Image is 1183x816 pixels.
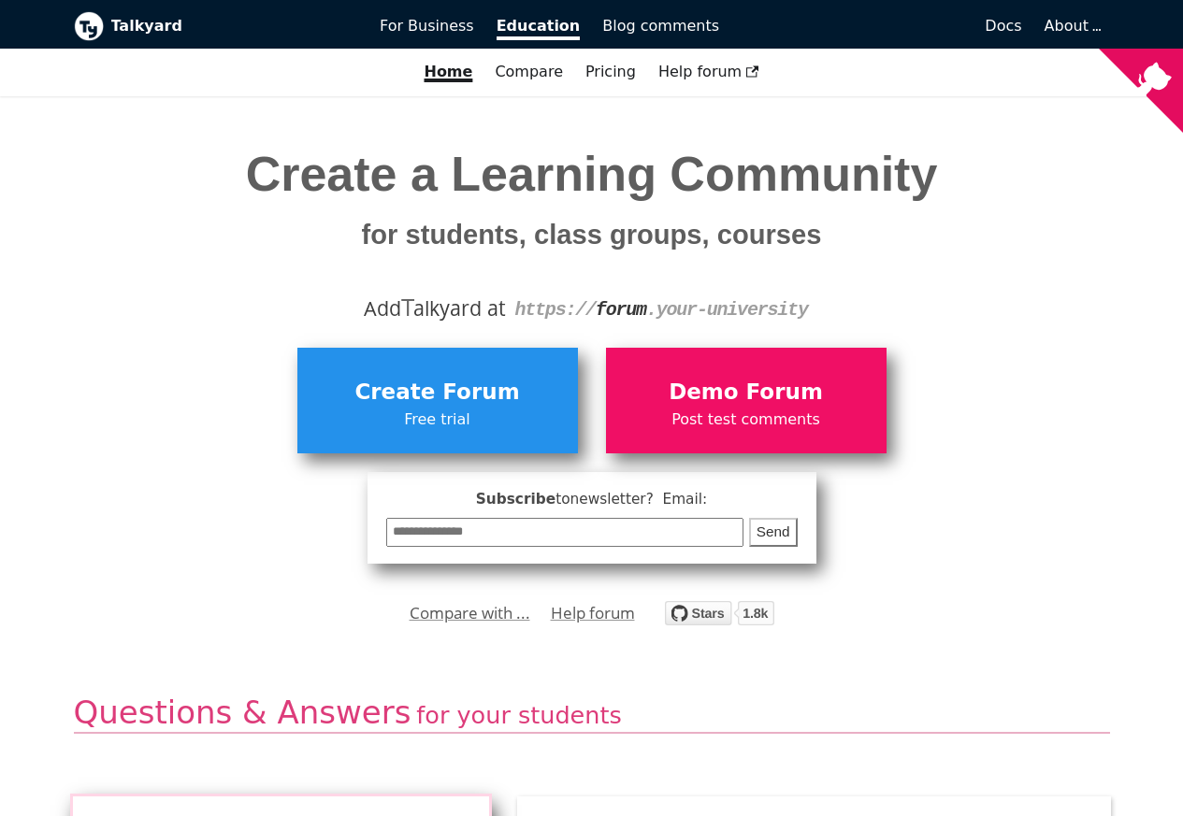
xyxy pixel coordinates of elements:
img: Talkyard logo [74,11,104,41]
span: Education [497,17,581,40]
span: For Business [380,17,474,35]
h2: Questions & Answers [74,693,1110,735]
span: Free trial [307,408,569,432]
b: Talkyard [111,14,354,38]
button: Send [749,518,798,547]
a: Compare [495,63,563,80]
small: for students, class groups, courses [362,220,822,250]
a: Pricing [574,56,647,88]
a: Help forum [551,599,635,627]
a: Education [485,10,592,42]
strong: forum [596,299,646,321]
a: Demo ForumPost test comments [606,348,887,452]
a: Talkyard logoTalkyard [74,11,354,41]
a: Help forum [647,56,771,88]
span: to newsletter ? Email: [555,491,707,508]
img: talkyard.svg [665,601,774,625]
span: Subscribe [386,488,798,511]
span: Post test comments [615,408,877,432]
a: For Business [368,10,485,42]
a: Star debiki/talkyard on GitHub [665,604,774,631]
a: Compare with ... [410,599,530,627]
span: Docs [985,17,1021,35]
span: Create a Learning Community [246,147,938,254]
a: Create ForumFree trial [297,348,578,452]
span: Create Forum [307,375,569,410]
span: T [401,290,414,323]
span: Help forum [658,63,759,80]
div: Add alkyard at [88,293,1096,324]
a: Blog comments [591,10,730,42]
span: Blog comments [602,17,719,35]
a: Home [412,56,483,88]
a: About [1045,17,1099,35]
span: for your students [416,701,621,729]
a: Docs [730,10,1033,42]
span: Demo Forum [615,375,877,410]
code: https:// .your-university [514,299,807,321]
